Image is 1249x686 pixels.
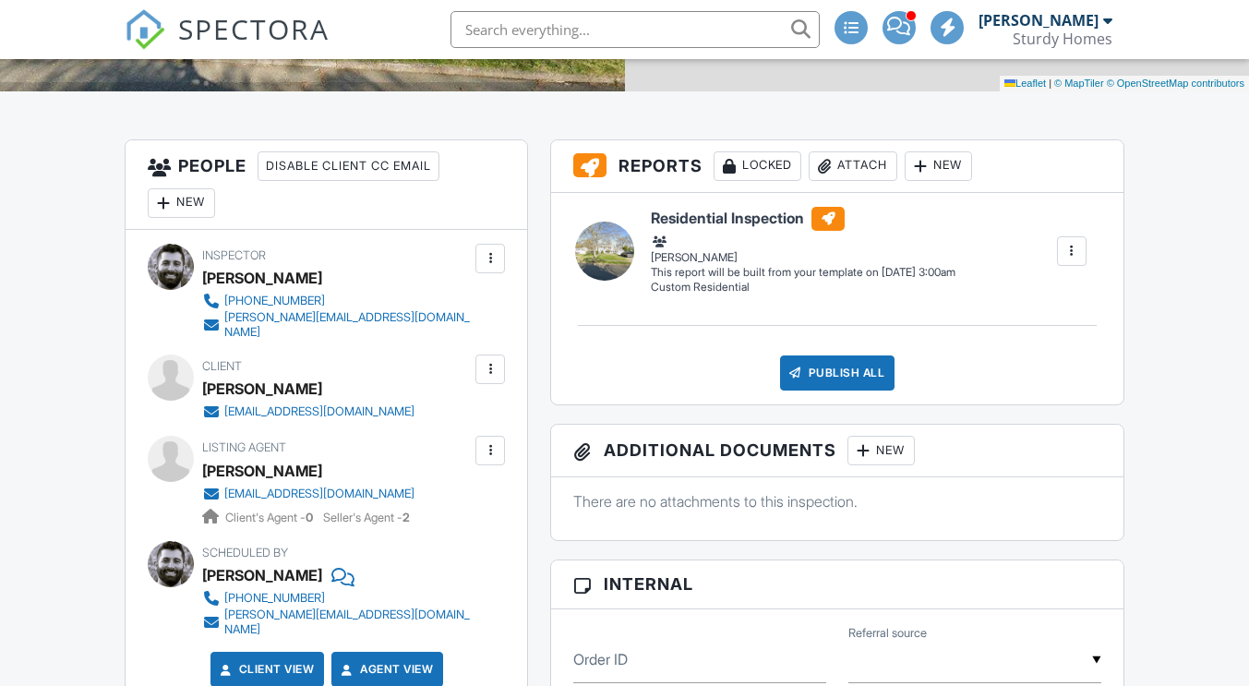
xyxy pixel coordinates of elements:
[178,9,330,48] span: SPECTORA
[125,9,165,50] img: The Best Home Inspection Software - Spectora
[202,561,322,589] div: [PERSON_NAME]
[202,608,471,637] a: [PERSON_NAME][EMAIL_ADDRESS][DOMAIN_NAME]
[202,457,322,485] a: [PERSON_NAME]
[217,660,315,679] a: Client View
[202,264,322,292] div: [PERSON_NAME]
[202,485,414,503] a: [EMAIL_ADDRESS][DOMAIN_NAME]
[573,491,1100,511] p: There are no attachments to this inspection.
[224,404,414,419] div: [EMAIL_ADDRESS][DOMAIN_NAME]
[847,436,915,465] div: New
[651,232,955,265] div: [PERSON_NAME]
[780,355,895,391] div: Publish All
[573,649,628,669] label: Order ID
[202,248,266,262] span: Inspector
[651,280,955,295] div: Custom Residential
[202,440,286,454] span: Listing Agent
[224,294,325,308] div: [PHONE_NUMBER]
[202,310,471,340] a: [PERSON_NAME][EMAIL_ADDRESS][DOMAIN_NAME]
[202,589,471,608] a: [PHONE_NUMBER]
[224,487,414,501] div: [EMAIL_ADDRESS][DOMAIN_NAME]
[450,11,820,48] input: Search everything...
[402,511,410,524] strong: 2
[224,608,471,637] div: [PERSON_NAME][EMAIL_ADDRESS][DOMAIN_NAME]
[551,140,1123,193] h3: Reports
[258,151,439,181] div: Disable Client CC Email
[224,591,325,606] div: [PHONE_NUMBER]
[979,11,1099,30] div: [PERSON_NAME]
[202,375,322,403] div: [PERSON_NAME]
[551,425,1123,477] h3: Additional Documents
[202,292,471,310] a: [PHONE_NUMBER]
[126,140,527,230] h3: People
[1013,30,1112,48] div: Sturdy Homes
[225,511,316,524] span: Client's Agent -
[848,625,927,642] label: Referral source
[651,207,955,231] h6: Residential Inspection
[651,265,955,280] div: This report will be built from your template on [DATE] 3:00am
[224,310,471,340] div: [PERSON_NAME][EMAIL_ADDRESS][DOMAIN_NAME]
[202,546,288,560] span: Scheduled By
[551,560,1123,608] h3: Internal
[809,151,897,181] div: Attach
[1054,78,1104,89] a: © MapTiler
[306,511,313,524] strong: 0
[338,660,433,679] a: Agent View
[714,151,801,181] div: Locked
[202,403,414,421] a: [EMAIL_ADDRESS][DOMAIN_NAME]
[1004,78,1046,89] a: Leaflet
[125,25,330,64] a: SPECTORA
[905,151,972,181] div: New
[323,511,410,524] span: Seller's Agent -
[148,188,215,218] div: New
[1049,78,1051,89] span: |
[202,359,242,373] span: Client
[1107,78,1244,89] a: © OpenStreetMap contributors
